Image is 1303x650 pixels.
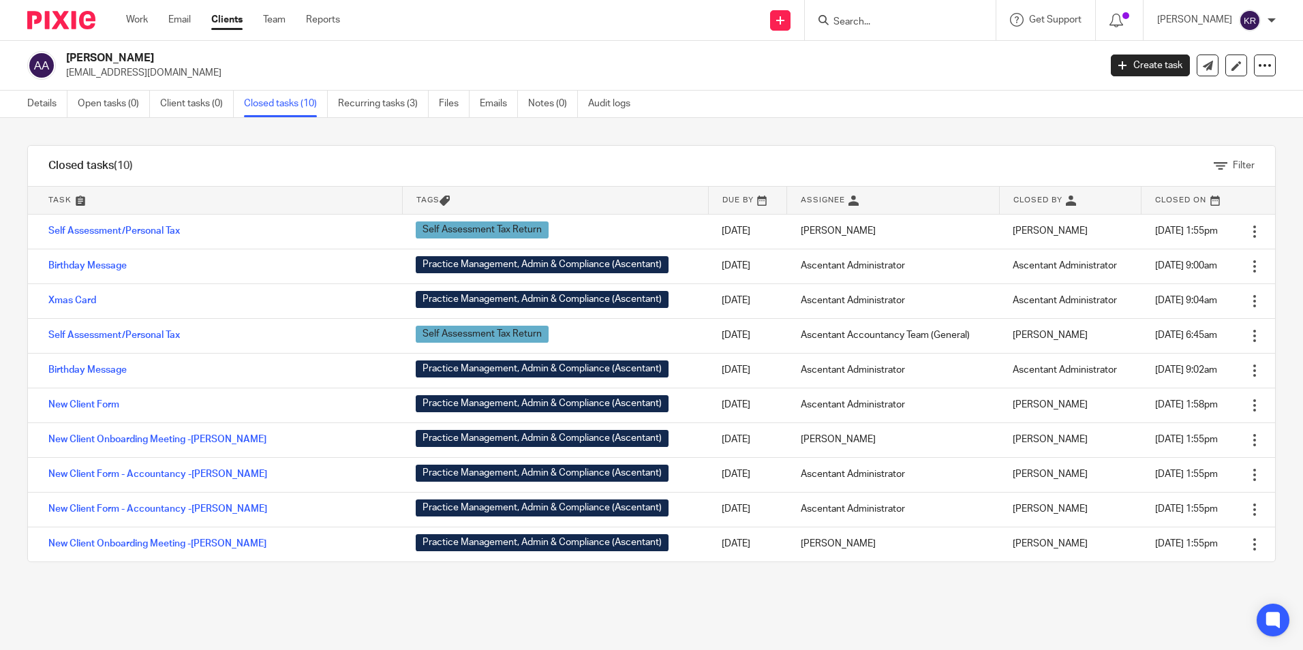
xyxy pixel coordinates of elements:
[1013,435,1088,444] span: [PERSON_NAME]
[1013,261,1117,270] span: Ascentant Administrator
[1013,539,1088,548] span: [PERSON_NAME]
[708,492,787,527] td: [DATE]
[66,66,1090,80] p: [EMAIL_ADDRESS][DOMAIN_NAME]
[1013,296,1117,305] span: Ascentant Administrator
[416,430,669,447] span: Practice Management, Admin & Compliance (Ascentant)
[48,365,127,375] a: Birthday Message
[1155,400,1218,409] span: [DATE] 1:58pm
[416,256,669,273] span: Practice Management, Admin & Compliance (Ascentant)
[787,457,999,492] td: Ascentant Administrator
[439,91,470,117] a: Files
[1157,13,1232,27] p: [PERSON_NAME]
[416,395,669,412] span: Practice Management, Admin & Compliance (Ascentant)
[787,283,999,318] td: Ascentant Administrator
[708,388,787,422] td: [DATE]
[787,353,999,388] td: Ascentant Administrator
[48,539,266,548] a: New Client Onboarding Meeting -[PERSON_NAME]
[416,326,549,343] span: Self Assessment Tax Return
[416,499,669,516] span: Practice Management, Admin & Compliance (Ascentant)
[48,435,266,444] a: New Client Onboarding Meeting -[PERSON_NAME]
[1013,504,1088,514] span: [PERSON_NAME]
[66,51,885,65] h2: [PERSON_NAME]
[48,261,127,270] a: Birthday Message
[1155,365,1217,375] span: [DATE] 9:02am
[160,91,234,117] a: Client tasks (0)
[588,91,641,117] a: Audit logs
[1155,330,1217,340] span: [DATE] 6:45am
[787,388,999,422] td: Ascentant Administrator
[1029,15,1082,25] span: Get Support
[168,13,191,27] a: Email
[1013,226,1088,236] span: [PERSON_NAME]
[416,360,669,377] span: Practice Management, Admin & Compliance (Ascentant)
[708,527,787,561] td: [DATE]
[1233,161,1255,170] span: Filter
[787,492,999,527] td: Ascentant Administrator
[1111,55,1190,76] a: Create task
[416,534,669,551] span: Practice Management, Admin & Compliance (Ascentant)
[27,51,56,80] img: svg%3E
[416,221,549,238] span: Self Assessment Tax Return
[480,91,518,117] a: Emails
[306,13,340,27] a: Reports
[338,91,429,117] a: Recurring tasks (3)
[1155,261,1217,270] span: [DATE] 9:00am
[244,91,328,117] a: Closed tasks (10)
[1155,469,1218,479] span: [DATE] 1:55pm
[832,16,955,29] input: Search
[48,226,180,236] a: Self Assessment/Personal Tax
[1013,365,1117,375] span: Ascentant Administrator
[787,249,999,283] td: Ascentant Administrator
[48,296,96,305] a: Xmas Card
[1013,400,1088,409] span: [PERSON_NAME]
[27,91,67,117] a: Details
[1013,469,1088,479] span: [PERSON_NAME]
[787,422,999,457] td: [PERSON_NAME]
[708,422,787,457] td: [DATE]
[708,353,787,388] td: [DATE]
[114,160,133,171] span: (10)
[708,283,787,318] td: [DATE]
[1013,330,1088,340] span: [PERSON_NAME]
[78,91,150,117] a: Open tasks (0)
[787,214,999,249] td: [PERSON_NAME]
[787,318,999,353] td: Ascentant Accountancy Team (General)
[787,527,999,561] td: [PERSON_NAME]
[126,13,148,27] a: Work
[48,469,267,479] a: New Client Form - Accountancy -[PERSON_NAME]
[708,214,787,249] td: [DATE]
[1155,539,1218,548] span: [DATE] 1:55pm
[528,91,578,117] a: Notes (0)
[48,400,119,409] a: New Client Form
[1239,10,1261,31] img: svg%3E
[416,291,669,308] span: Practice Management, Admin & Compliance (Ascentant)
[263,13,286,27] a: Team
[27,11,95,29] img: Pixie
[402,187,708,214] th: Tags
[1155,435,1218,444] span: [DATE] 1:55pm
[1155,296,1217,305] span: [DATE] 9:04am
[708,249,787,283] td: [DATE]
[48,330,180,340] a: Self Assessment/Personal Tax
[1155,504,1218,514] span: [DATE] 1:55pm
[48,504,267,514] a: New Client Form - Accountancy -[PERSON_NAME]
[708,457,787,492] td: [DATE]
[1155,226,1218,236] span: [DATE] 1:55pm
[708,318,787,353] td: [DATE]
[211,13,243,27] a: Clients
[416,465,669,482] span: Practice Management, Admin & Compliance (Ascentant)
[48,159,133,173] h1: Closed tasks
